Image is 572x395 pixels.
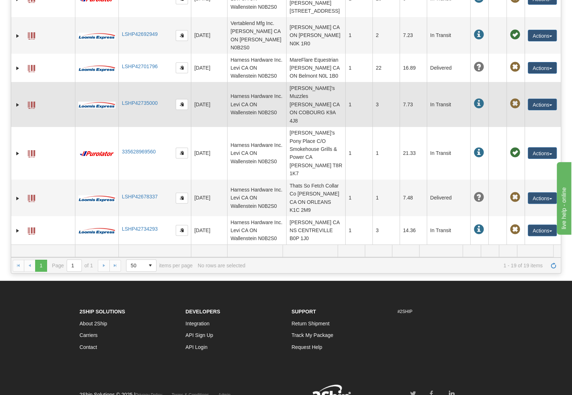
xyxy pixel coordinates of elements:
[80,321,107,326] a: About 2Ship
[28,147,35,159] a: Label
[176,30,188,41] button: Copy to clipboard
[176,148,188,159] button: Copy to clipboard
[191,82,227,127] td: [DATE]
[131,262,140,269] span: 50
[292,321,330,326] a: Return Shipment
[28,29,35,41] a: Label
[473,30,484,40] span: In Transit
[528,147,557,159] button: Actions
[473,99,484,109] span: In Transit
[528,192,557,204] button: Actions
[122,31,158,37] a: LSHP42692949
[185,321,209,326] a: Integration
[122,226,158,232] a: LSHP42734293
[286,127,345,180] td: [PERSON_NAME]'s Pony Place C/O Smokehouse Grills & Power CA [PERSON_NAME] T8R 1K7
[473,192,484,202] span: Unknown
[191,127,227,180] td: [DATE]
[427,216,470,244] td: In Transit
[510,192,520,202] span: Pickup Not Assigned
[191,180,227,216] td: [DATE]
[345,216,372,244] td: 1
[510,225,520,235] span: Pickup Not Assigned
[191,54,227,82] td: [DATE]
[122,100,158,106] a: LSHP42735000
[286,180,345,216] td: Thats So Fetch Collar Co [PERSON_NAME] CA ON ORLEANS K1C 2M9
[528,62,557,74] button: Actions
[400,127,427,180] td: 21.33
[122,194,158,199] a: LSHP42678337
[176,225,188,236] button: Copy to clipboard
[372,82,400,127] td: 3
[122,149,155,155] a: 335628969560
[227,216,286,244] td: Harness Hardware Inc. Levi CA ON Wallenstein N0B2S0
[28,98,35,110] a: Label
[292,344,322,350] a: Request Help
[372,216,400,244] td: 3
[427,127,470,180] td: In Transit
[510,148,520,158] span: Pickup Successfully created
[345,17,372,54] td: 1
[176,99,188,110] button: Copy to clipboard
[286,17,345,54] td: [PERSON_NAME] CA ON [PERSON_NAME] N0K 1R0
[345,54,372,82] td: 1
[78,227,115,234] img: 30 - Loomis Express
[427,17,470,54] td: In Transit
[67,260,82,271] input: Page 1
[14,195,21,202] a: Expand
[400,54,427,82] td: 16.89
[122,63,158,69] a: LSHP42701796
[286,54,345,82] td: MareFlare Equestrian [PERSON_NAME] CA ON Belmont N0L 1B0
[372,180,400,216] td: 1
[372,17,400,54] td: 2
[227,54,286,82] td: Harness Hardware Inc. Levi CA ON Wallenstein N0B2S0
[191,216,227,244] td: [DATE]
[397,309,493,314] h6: #2SHIP
[227,127,286,180] td: Harness Hardware Inc. Levi CA ON Wallenstein N0B2S0
[28,192,35,203] a: Label
[548,260,559,271] a: Refresh
[78,32,115,40] img: 30 - Loomis Express
[510,99,520,109] span: Pickup Not Assigned
[185,344,208,350] a: API Login
[292,332,333,338] a: Track My Package
[528,30,557,41] button: Actions
[5,4,67,13] div: live help - online
[78,101,115,108] img: 30 - Loomis Express
[286,216,345,244] td: [PERSON_NAME] CA NS CENTREVILLE B0P 1J0
[28,224,35,236] a: Label
[78,65,115,72] img: 30 - Loomis Express
[528,225,557,236] button: Actions
[372,127,400,180] td: 1
[427,54,470,82] td: Delivered
[126,259,156,272] span: Page sizes drop down
[510,62,520,72] span: Pickup Not Assigned
[185,332,213,338] a: API Sign Up
[227,180,286,216] td: Harness Hardware Inc. Levi CA ON Wallenstein N0B2S0
[372,54,400,82] td: 22
[35,260,47,271] span: Page 1
[14,101,21,108] a: Expand
[473,225,484,235] span: In Transit
[555,160,571,234] iframe: chat widget
[286,82,345,127] td: [PERSON_NAME]'s Muzzles [PERSON_NAME] CA ON COBOURG K9A 4J8
[80,332,98,338] a: Carriers
[185,309,220,314] strong: Developers
[473,62,484,72] span: Unknown
[80,309,125,314] strong: 2Ship Solutions
[176,193,188,203] button: Copy to clipboard
[80,344,97,350] a: Contact
[400,17,427,54] td: 7.23
[227,17,286,54] td: Vertablend Mfg Inc. [PERSON_NAME] CA ON [PERSON_NAME] N0B2S0
[473,148,484,158] span: In Transit
[345,82,372,127] td: 1
[400,180,427,216] td: 7.48
[427,82,470,127] td: In Transit
[227,82,286,127] td: Harness Hardware Inc. Levi CA ON Wallenstein N0B2S0
[292,309,316,314] strong: Support
[145,260,156,271] span: select
[14,227,21,234] a: Expand
[345,180,372,216] td: 1
[52,259,93,272] span: Page of 1
[427,180,470,216] td: Delivered
[250,263,543,268] span: 1 - 19 of 19 items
